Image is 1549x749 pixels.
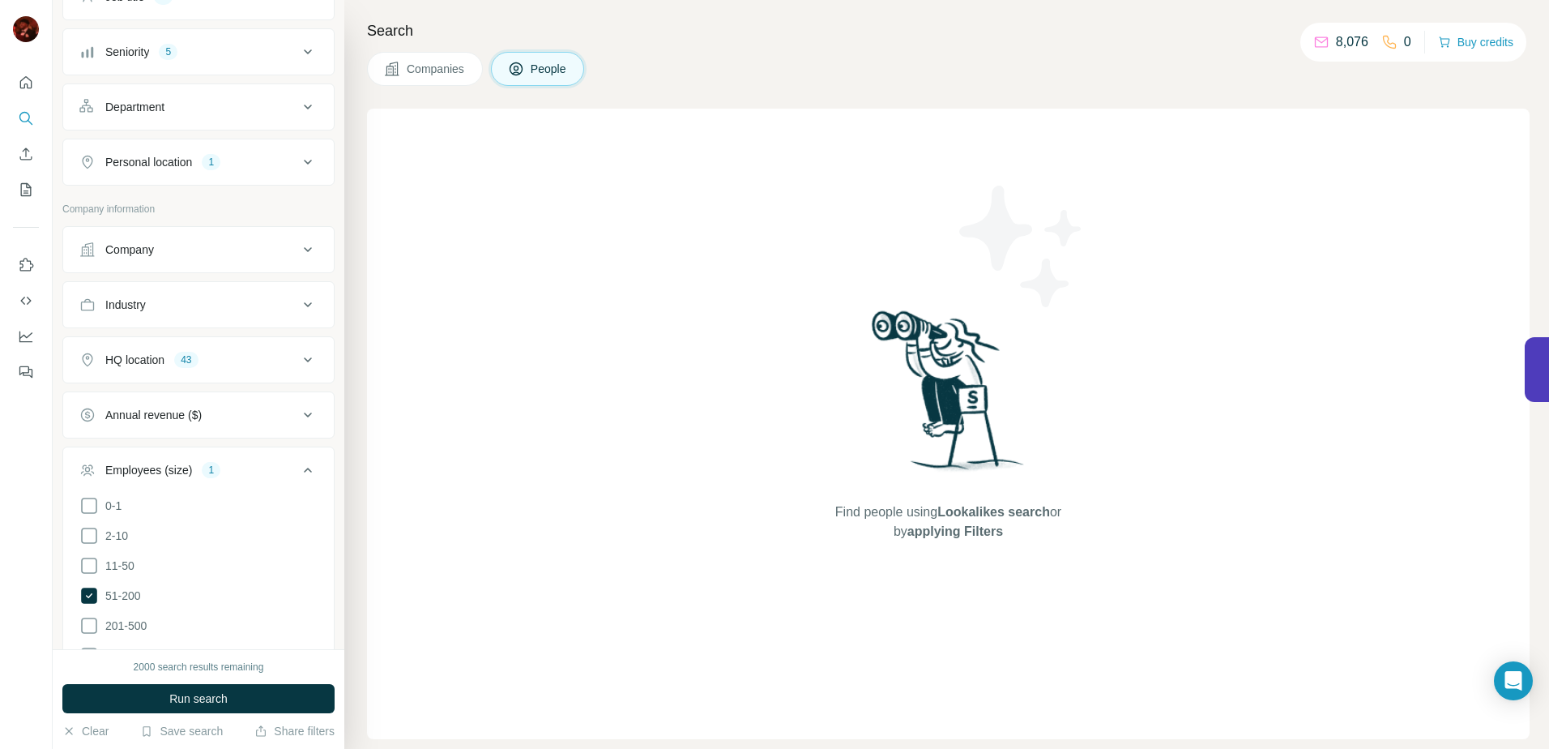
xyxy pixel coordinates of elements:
button: Share filters [254,723,335,739]
div: Open Intercom Messenger [1494,661,1533,700]
button: Company [63,230,334,269]
div: Industry [105,297,146,313]
span: Find people using or by [818,503,1077,541]
button: My lists [13,175,39,204]
button: HQ location43 [63,340,334,379]
img: Surfe Illustration - Woman searching with binoculars [864,306,1033,487]
span: Companies [407,61,466,77]
button: Dashboard [13,322,39,351]
img: Avatar [13,16,39,42]
button: Enrich CSV [13,139,39,169]
div: Company [105,242,154,258]
span: 0-1 [99,498,122,514]
div: Personal location [105,154,192,170]
button: Seniority5 [63,32,334,71]
div: 1 [202,463,220,477]
span: 201-500 [99,618,147,634]
div: 5 [159,45,177,59]
div: Department [105,99,164,115]
div: 1 [202,155,220,169]
h4: Search [367,19,1530,42]
button: Search [13,104,39,133]
p: 8,076 [1336,32,1368,52]
span: applying Filters [907,524,1003,538]
p: 0 [1404,32,1411,52]
div: Seniority [105,44,149,60]
span: 501-1K [99,648,142,664]
span: Lookalikes search [937,505,1050,519]
button: Clear [62,723,109,739]
button: Buy credits [1438,31,1513,53]
button: Industry [63,285,334,324]
div: 2000 search results remaining [134,660,264,674]
div: HQ location [105,352,164,368]
div: 43 [174,353,198,367]
button: Use Surfe on LinkedIn [13,250,39,280]
span: 11-50 [99,558,134,574]
button: Employees (size)1 [63,451,334,496]
div: Annual revenue ($) [105,407,202,423]
button: Run search [62,684,335,713]
button: Use Surfe API [13,286,39,315]
button: Department [63,88,334,126]
img: Surfe Illustration - Stars [949,173,1095,319]
button: Annual revenue ($) [63,396,334,434]
button: Feedback [13,357,39,387]
button: Personal location1 [63,143,334,182]
div: Employees (size) [105,462,192,478]
p: Company information [62,202,335,216]
span: 2-10 [99,528,128,544]
span: 51-200 [99,588,141,604]
span: People [531,61,568,77]
span: Run search [169,691,228,707]
button: Save search [140,723,223,739]
button: Quick start [13,68,39,97]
